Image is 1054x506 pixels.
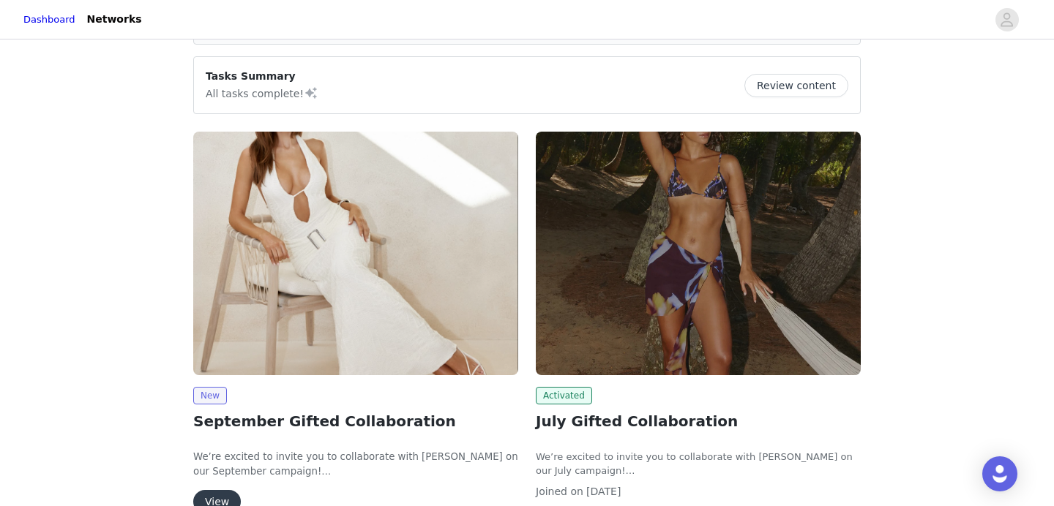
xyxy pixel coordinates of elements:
div: avatar [1000,8,1014,31]
h2: September Gifted Collaboration [193,410,518,432]
p: All tasks complete! [206,84,318,102]
span: We’re excited to invite you to collaborate with [PERSON_NAME] on our September campaign! [193,451,518,477]
img: Peppermayo AUS [536,132,861,375]
span: Joined on [536,486,583,497]
img: Peppermayo EU [193,132,518,375]
a: Networks [78,3,151,36]
button: Review content [744,74,848,97]
h2: July Gifted Collaboration [536,410,861,432]
span: [DATE] [586,486,621,497]
span: Activated [536,387,592,404]
span: New [193,387,227,404]
p: Tasks Summary [206,69,318,84]
p: We’re excited to invite you to collaborate with [PERSON_NAME] on our July campaign! [536,450,861,478]
a: Dashboard [23,12,75,27]
div: Open Intercom Messenger [982,456,1017,491]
